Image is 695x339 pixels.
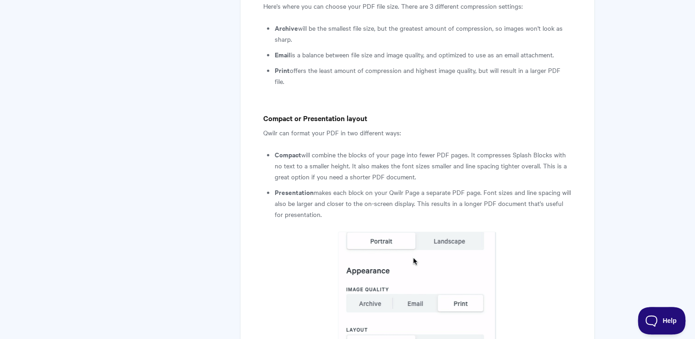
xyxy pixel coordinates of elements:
[275,187,571,220] li: makes each block on your Qwilr Page a separate PDF page. Font sizes and line spacing will also be...
[275,187,314,197] strong: Presentation
[275,22,571,44] li: will be the smallest file size, but the greatest amount of compression, so images won't look as s...
[263,0,571,11] p: Here's where you can choose your PDF file size. There are 3 different compression settings:
[275,65,290,75] strong: Print
[275,149,571,182] li: will combine the blocks of your page into fewer PDF pages. It compresses Splash Blocks with no te...
[263,127,571,138] p: Qwilr can format your PDF in two different ways:
[275,150,301,159] strong: Compact
[275,49,571,60] li: is a balance between file size and image quality, and optimized to use as an email attachment.
[275,50,291,59] strong: Email
[638,307,686,334] iframe: Toggle Customer Support
[275,65,571,87] li: offers the least amount of compression and highest image quality, but will result in a larger PDF...
[263,112,571,124] h4: Compact or Presentation layout
[275,23,298,33] strong: Archive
